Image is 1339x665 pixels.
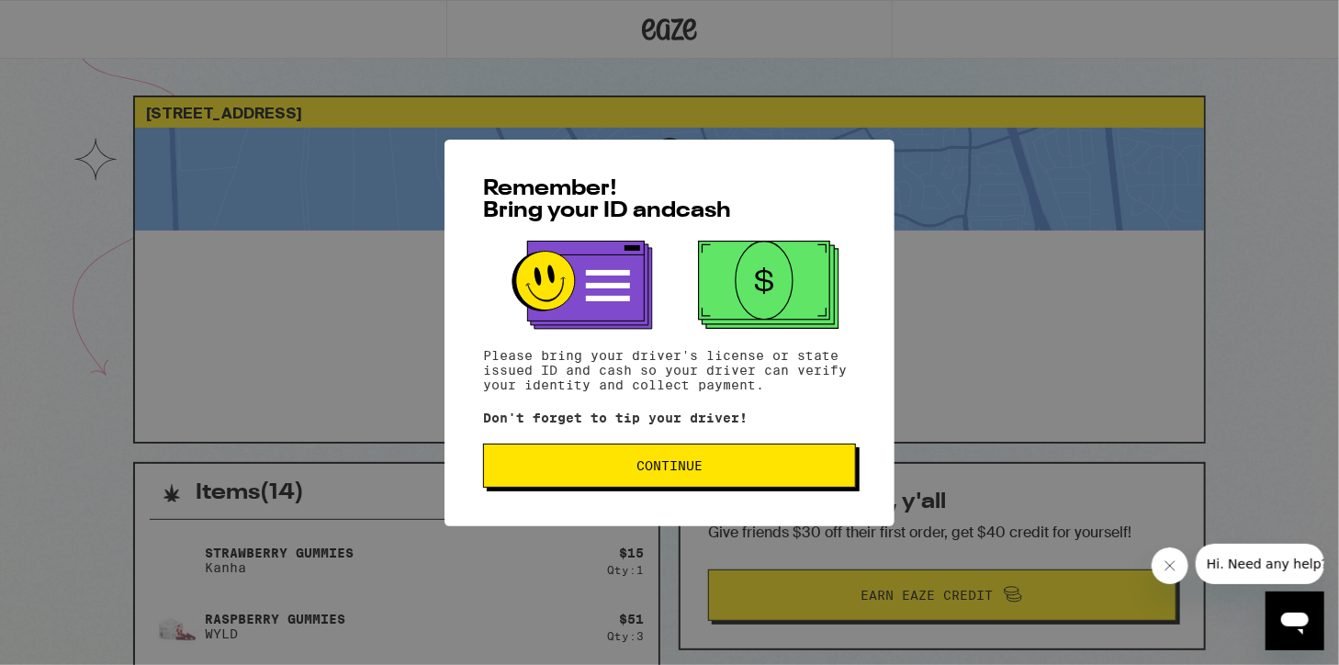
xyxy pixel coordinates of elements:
span: Remember! Bring your ID and cash [483,178,731,222]
span: Continue [636,459,703,472]
p: Please bring your driver's license or state issued ID and cash so your driver can verify your ide... [483,348,856,392]
p: Don't forget to tip your driver! [483,411,856,425]
iframe: Close message [1152,547,1188,584]
button: Continue [483,444,856,488]
iframe: Message from company [1196,544,1324,584]
span: Hi. Need any help? [11,13,132,28]
iframe: Button to launch messaging window [1266,592,1324,650]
